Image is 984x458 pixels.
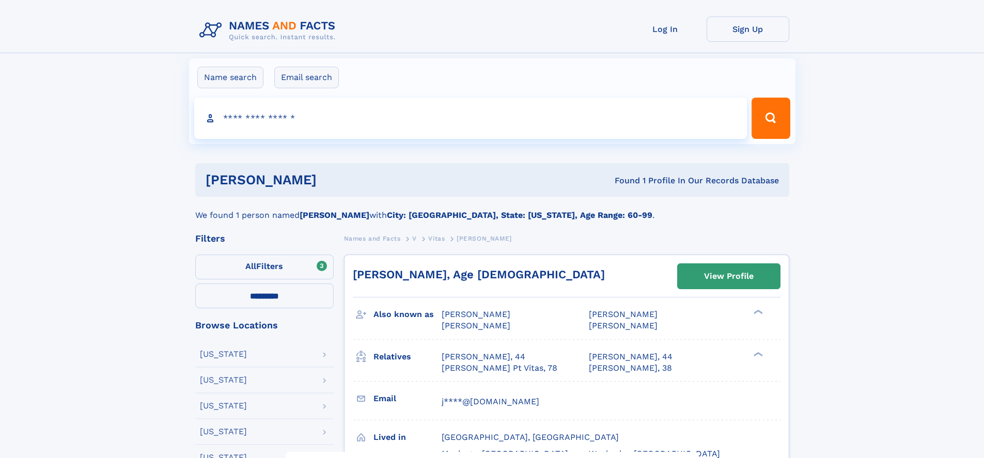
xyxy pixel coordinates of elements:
[274,67,339,88] label: Email search
[465,175,779,186] div: Found 1 Profile In Our Records Database
[678,264,780,289] a: View Profile
[200,376,247,384] div: [US_STATE]
[412,232,417,245] a: V
[200,402,247,410] div: [US_STATE]
[200,428,247,436] div: [US_STATE]
[387,210,652,220] b: City: [GEOGRAPHIC_DATA], State: [US_STATE], Age Range: 60-99
[752,98,790,139] button: Search Button
[428,232,445,245] a: Vitas
[751,351,763,357] div: ❯
[704,264,754,288] div: View Profile
[428,235,445,242] span: Vitas
[442,351,525,362] a: [PERSON_NAME], 44
[197,67,263,88] label: Name search
[194,98,747,139] input: search input
[589,309,658,319] span: [PERSON_NAME]
[373,348,442,366] h3: Relatives
[195,255,334,279] label: Filters
[195,234,334,243] div: Filters
[624,17,707,42] a: Log In
[412,235,417,242] span: V
[373,306,442,323] h3: Also known as
[353,268,605,281] a: [PERSON_NAME], Age [DEMOGRAPHIC_DATA]
[195,321,334,330] div: Browse Locations
[442,309,510,319] span: [PERSON_NAME]
[195,197,789,222] div: We found 1 person named with .
[206,173,466,186] h1: [PERSON_NAME]
[442,432,619,442] span: [GEOGRAPHIC_DATA], [GEOGRAPHIC_DATA]
[195,17,344,44] img: Logo Names and Facts
[589,362,672,374] a: [PERSON_NAME], 38
[707,17,789,42] a: Sign Up
[245,261,256,271] span: All
[373,429,442,446] h3: Lived in
[751,309,763,315] div: ❯
[589,321,658,330] span: [PERSON_NAME]
[442,321,510,330] span: [PERSON_NAME]
[200,350,247,358] div: [US_STATE]
[373,390,442,407] h3: Email
[300,210,369,220] b: [PERSON_NAME]
[442,362,557,374] a: [PERSON_NAME] Pt Vitas, 78
[344,232,401,245] a: Names and Facts
[457,235,512,242] span: [PERSON_NAME]
[589,351,673,362] a: [PERSON_NAME], 44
